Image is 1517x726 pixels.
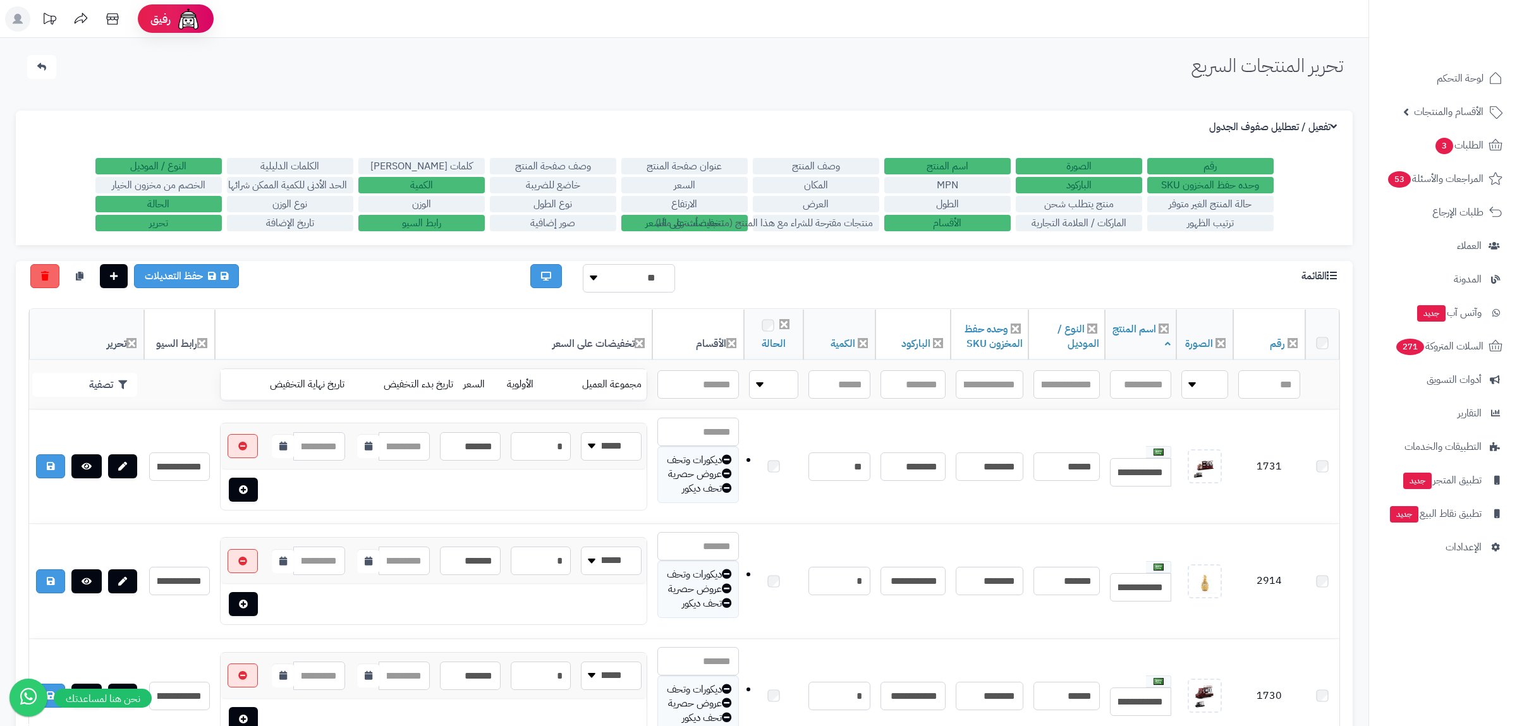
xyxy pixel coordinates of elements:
[664,711,733,725] div: تحف ديكور
[1377,130,1509,160] a: الطلبات3
[1377,197,1509,227] a: طلبات الإرجاع
[621,215,748,231] label: تخفيضات على السعر
[1390,506,1418,523] span: جديد
[1414,103,1483,121] span: الأقسام والمنتجات
[1191,55,1343,76] h1: تحرير المنتجات السريع
[490,158,616,174] label: وصف صفحة المنتج
[95,158,222,174] label: النوع / الموديل
[884,215,1011,231] label: الأقسام
[502,370,552,400] td: الأولوية
[884,196,1011,212] label: الطول
[458,370,501,400] td: السعر
[753,158,879,174] label: وصف المنتج
[34,6,65,35] a: تحديثات المنصة
[1016,215,1142,231] label: الماركات / العلامة التجارية
[350,370,458,400] td: تاريخ بدء التخفيض
[1154,449,1164,456] img: العربية
[1057,322,1099,351] a: النوع / الموديل
[664,596,733,611] div: تحف ديكور
[227,177,353,193] label: الحد الأدنى للكمية الممكن شرائها
[1301,270,1340,282] h3: القائمة
[664,582,733,596] div: عروض حصرية
[1377,365,1509,395] a: أدوات التسويق
[664,682,733,697] div: ديكورات وتحف
[358,158,485,174] label: كلمات [PERSON_NAME]
[1457,237,1482,255] span: العملاء
[1396,339,1424,355] span: 271
[227,196,353,212] label: نوع الوزن
[1377,398,1509,428] a: التقارير
[1377,432,1509,462] a: التطبيقات والخدمات
[753,177,879,193] label: المكان
[753,196,879,212] label: العرض
[1427,371,1482,389] span: أدوات التسويق
[95,177,222,193] label: الخصم من مخزون الخيار
[1377,298,1509,328] a: وآتس آبجديد
[1395,337,1483,355] span: السلات المتروكة
[1016,177,1142,193] label: الباركود
[1147,196,1274,212] label: حالة المنتج الغير متوفر
[134,264,239,288] a: حفظ التعديلات
[1403,473,1432,489] span: جديد
[490,215,616,231] label: صور إضافية
[32,373,137,397] button: تصفية
[227,158,353,174] label: الكلمات الدليلية
[1377,63,1509,94] a: لوحة التحكم
[1389,505,1482,523] span: تطبيق نقاط البيع
[901,336,930,351] a: الباركود
[358,215,485,231] label: رابط السيو
[884,177,1011,193] label: MPN
[1377,465,1509,495] a: تطبيق المتجرجديد
[664,696,733,711] div: عروض حصرية
[358,177,485,193] label: الكمية
[1154,564,1164,571] img: العربية
[1417,305,1446,322] span: جديد
[664,467,733,481] div: عروض حصرية
[490,196,616,212] label: نوع الطول
[1147,177,1274,193] label: وحده حفظ المخزون SKU
[176,6,201,32] img: ai-face.png
[95,196,222,212] label: الحالة
[664,567,733,582] div: ديكورات وتحف
[1112,322,1171,351] a: اسم المنتج
[621,158,748,174] label: عنوان صفحة المنتج
[652,310,745,360] th: الأقسام
[1432,203,1483,221] span: طلبات الإرجاع
[621,177,748,193] label: السعر
[1147,158,1274,174] label: رقم
[1437,70,1483,87] span: لوحة التحكم
[664,481,733,496] div: تحف ديكور
[1377,164,1509,194] a: المراجعات والأسئلة53
[884,158,1011,174] label: اسم المنتج
[753,215,879,231] label: منتجات مقترحة للشراء مع هذا المنتج (منتجات تُشترى معًا)
[1454,270,1482,288] span: المدونة
[1388,171,1411,188] span: 53
[1377,532,1509,562] a: الإعدادات
[1377,264,1509,294] a: المدونة
[1147,215,1274,231] label: ترتيب الظهور
[664,453,733,468] div: ديكورات وتحف
[762,336,786,351] a: الحالة
[1185,336,1213,351] a: الصورة
[1016,158,1142,174] label: الصورة
[1387,170,1483,188] span: المراجعات والأسئلة
[1404,438,1482,456] span: التطبيقات والخدمات
[1377,331,1509,361] a: السلات المتروكة271
[150,11,171,27] span: رفيق
[235,370,350,400] td: تاريخ نهاية التخفيض
[1377,499,1509,529] a: تطبيق نقاط البيعجديد
[621,196,748,212] label: الارتفاع
[95,215,222,231] label: تحرير
[358,196,485,212] label: الوزن
[831,336,855,351] a: الكمية
[1233,524,1305,639] td: 2914
[1016,196,1142,212] label: منتج يتطلب شحن
[965,322,1023,351] a: وحده حفظ المخزون SKU
[552,370,647,400] td: مجموعة العميل
[1402,471,1482,489] span: تطبيق المتجر
[1446,538,1482,556] span: الإعدادات
[227,215,353,231] label: تاريخ الإضافة
[215,310,652,360] th: تخفيضات على السعر
[1209,121,1340,133] h3: تفعيل / تعطليل صفوف الجدول
[144,310,215,360] th: رابط السيو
